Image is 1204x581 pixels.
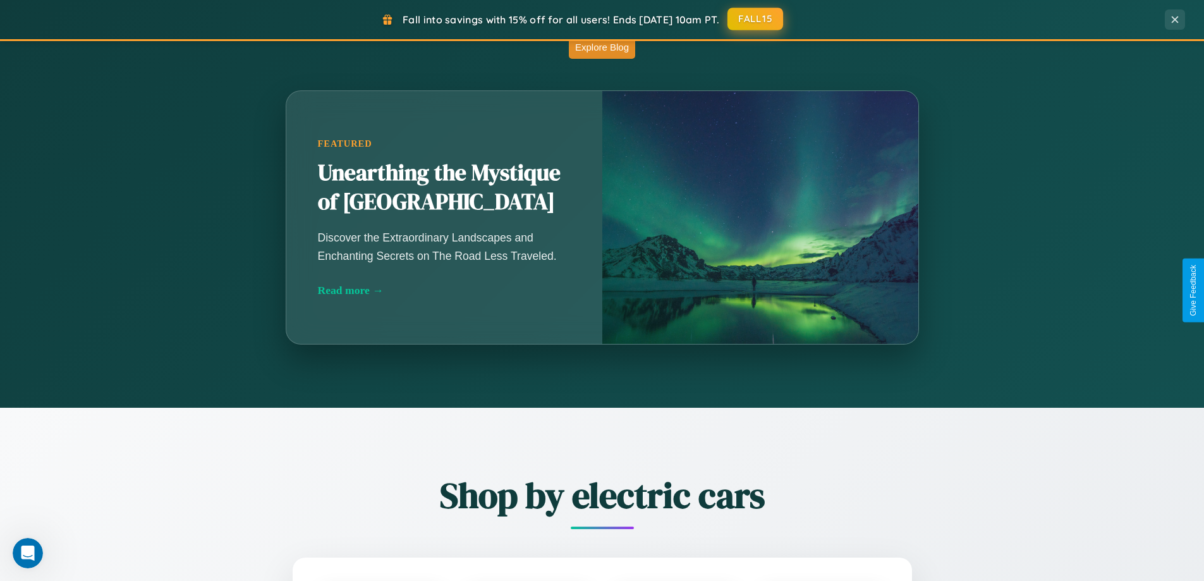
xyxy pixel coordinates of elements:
button: FALL15 [727,8,783,30]
iframe: Intercom live chat [13,538,43,568]
div: Give Feedback [1189,265,1198,316]
p: Discover the Extraordinary Landscapes and Enchanting Secrets on The Road Less Traveled. [318,229,571,264]
button: Explore Blog [569,35,635,59]
div: Read more → [318,284,571,297]
div: Featured [318,138,571,149]
h2: Shop by electric cars [223,471,982,520]
span: Fall into savings with 15% off for all users! Ends [DATE] 10am PT. [403,13,719,26]
h2: Unearthing the Mystique of [GEOGRAPHIC_DATA] [318,159,571,217]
